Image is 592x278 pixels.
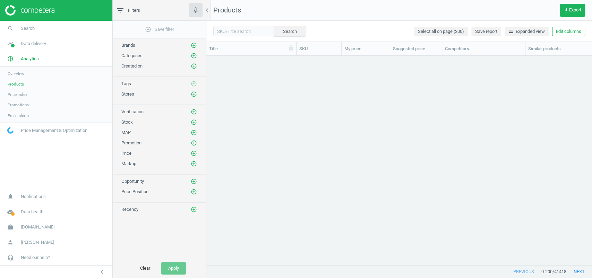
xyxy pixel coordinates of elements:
span: Verification [121,109,144,114]
button: add_circle_outline [190,63,197,70]
span: Data health [21,209,43,215]
i: add_circle_outline [191,161,197,167]
button: Edit columns [552,27,585,36]
span: Promotions [8,102,29,108]
span: Markup [121,161,136,166]
span: 0 - 200 [541,269,552,275]
button: add_circle_outline [190,150,197,157]
div: Competitors [445,46,522,52]
span: Brands [121,43,135,48]
span: Stock [121,119,133,125]
i: filter_list [116,6,125,15]
i: horizontal_split [508,29,514,34]
i: add_circle_outline [191,81,197,87]
span: Need our help? [21,254,50,261]
span: Price Management & Optimization [21,127,87,134]
i: add_circle_outline [191,206,197,213]
span: Notifications [21,194,46,200]
i: pie_chart_outlined [4,52,17,65]
i: search [4,22,17,35]
i: add_circle_outline [191,53,197,59]
button: chevron_left [93,267,111,276]
i: person [4,236,17,249]
span: Categories [121,53,143,58]
button: get_appExport [560,4,585,17]
button: Apply [161,262,186,275]
button: add_circle_outline [190,160,197,167]
button: add_circle_outline [190,140,197,146]
button: add_circle_outline [190,206,197,213]
span: Price Position [121,189,148,194]
div: Suggested price [393,46,439,52]
span: Opportunity [121,179,144,184]
i: chevron_left [203,6,211,15]
button: add_circle_outline [190,108,197,115]
button: next [566,266,592,278]
span: Promotion [121,140,141,145]
span: Created on [121,63,143,69]
i: add_circle_outline [191,189,197,195]
button: add_circle_outline [190,188,197,195]
span: MAP [121,130,131,135]
i: add_circle_outline [145,26,151,33]
span: Save report [475,28,497,35]
i: add_circle_outline [191,178,197,185]
button: add_circle_outline [190,52,197,59]
span: Email alerts [8,113,29,118]
i: add_circle_outline [191,129,197,136]
span: Expanded view [508,28,545,35]
img: wGWNvw8QSZomAAAAABJRU5ErkJggg== [7,127,14,134]
i: add_circle_outline [191,150,197,156]
input: SKU/Title search [213,26,274,36]
i: add_circle_outline [191,109,197,115]
button: Search [274,26,306,36]
button: add_circle_outline [190,80,197,87]
button: add_circle_outlineSave filter [113,23,206,36]
span: Data delivery [21,41,46,47]
button: add_circle_outline [190,129,197,136]
button: Select all on page (200) [414,27,468,36]
div: Title [209,46,293,52]
span: Stores [121,91,134,97]
button: Save report [471,27,501,36]
span: Filters [128,7,140,14]
span: Recency [121,207,138,212]
span: Search [21,25,35,32]
i: cloud_done [4,205,17,218]
i: get_app [564,8,569,13]
button: add_circle_outline [190,42,197,49]
span: [PERSON_NAME] [21,239,54,245]
i: add_circle_outline [191,42,197,48]
span: Products [213,6,241,14]
div: grid [206,56,592,258]
i: add_circle_outline [191,91,197,97]
i: headset_mic [4,251,17,264]
i: add_circle_outline [191,119,197,125]
button: add_circle_outline [190,119,197,126]
span: Export [564,8,581,13]
span: Price [121,151,131,156]
i: add_circle_outline [191,63,197,69]
button: Clear [133,262,157,275]
i: notifications [4,190,17,203]
span: Tags [121,81,131,86]
span: [DOMAIN_NAME] [21,224,54,230]
button: add_circle_outline [190,178,197,185]
button: add_circle_outline [190,91,197,98]
img: ajHJNr6hYgQAAAAASUVORK5CYII= [5,5,54,16]
div: My price [344,46,387,52]
span: Analytics [21,56,39,62]
i: add_circle_outline [191,140,197,146]
i: chevron_left [98,268,106,276]
button: horizontal_splitExpanded view [505,27,549,36]
span: Price index [8,92,27,97]
span: Save filter [145,26,174,33]
i: timeline [4,37,17,50]
span: Overview [8,71,24,77]
div: SKU [299,46,338,52]
span: / 41418 [552,269,566,275]
span: Products [8,81,24,87]
i: work [4,221,17,234]
button: previous [506,266,541,278]
span: Select all on page (200) [418,28,464,35]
